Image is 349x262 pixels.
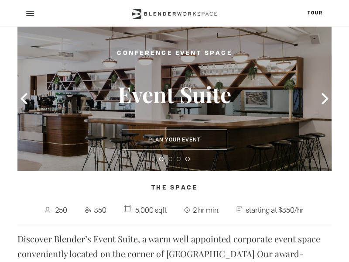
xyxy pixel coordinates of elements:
[122,130,227,150] button: Plan Your Event
[243,203,306,217] span: starting at $350/hr
[92,203,109,217] span: 350
[308,11,323,15] a: Tour
[17,179,332,196] h4: The Space
[133,203,169,217] span: 5,000 sqft
[74,48,275,59] h2: Conference Event Space
[74,81,275,108] h3: Event Suite
[53,203,69,217] span: 250
[191,203,222,217] span: 2 hr min.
